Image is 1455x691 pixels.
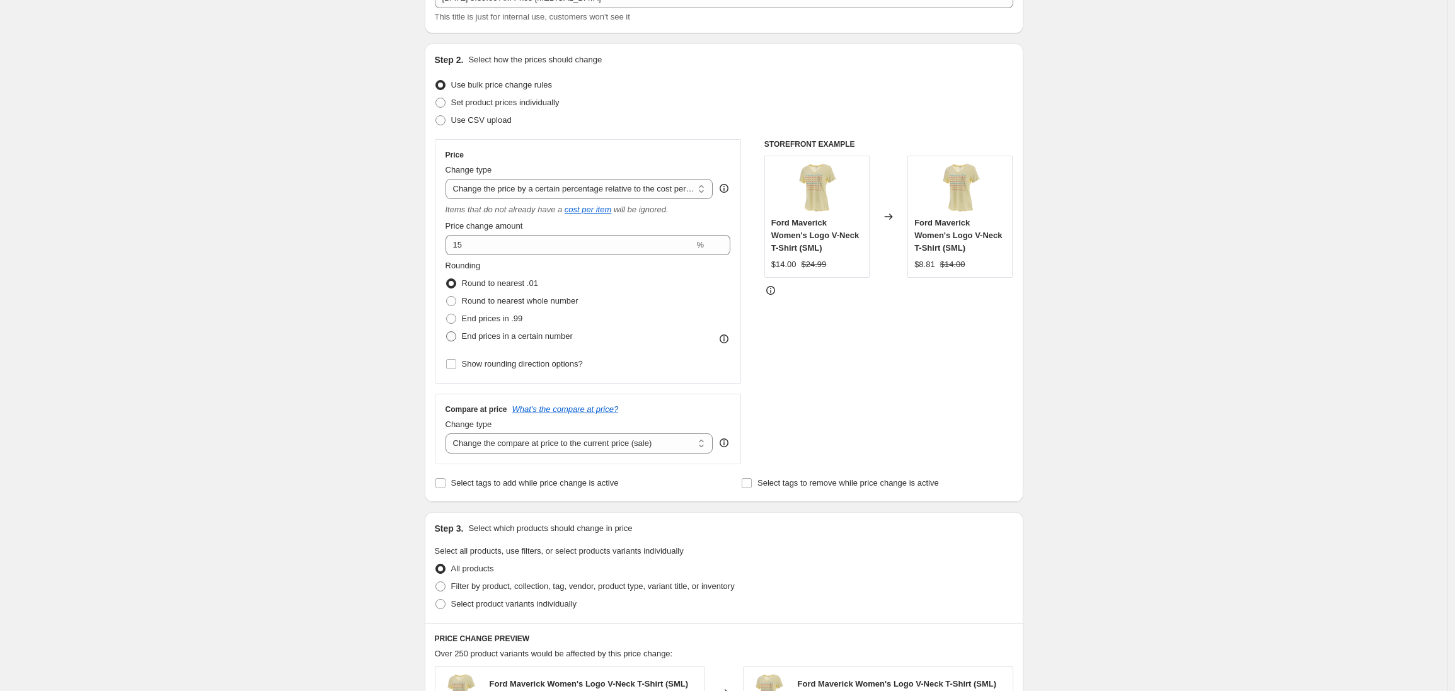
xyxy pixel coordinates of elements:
div: $14.00 [771,258,797,271]
p: Select which products should change in price [468,522,632,535]
i: Items that do not already have a [446,205,563,214]
span: Ford Maverick Women's Logo V-Neck T-Shirt (SML) [914,218,1002,253]
span: Price change amount [446,221,523,231]
div: help [718,437,730,449]
span: Use bulk price change rules [451,80,552,89]
span: All products [451,564,494,573]
span: Use CSV upload [451,115,512,125]
span: Ford Maverick Women's Logo V-Neck T-Shirt (SML) [490,679,689,688]
span: End prices in .99 [462,314,523,323]
span: Select tags to remove while price change is active [757,478,939,488]
div: $8.81 [914,258,935,271]
img: FD202239-1_753ec7ad-2d9e-47cc-85e2-dc2d9d7edf53_80x.png [791,163,842,213]
input: 50 [446,235,694,255]
p: Select how the prices should change [468,54,602,66]
i: will be ignored. [614,205,669,214]
h3: Price [446,150,464,160]
h3: Compare at price [446,404,507,414]
img: FD202239-1_753ec7ad-2d9e-47cc-85e2-dc2d9d7edf53_80x.png [935,163,986,213]
span: Round to nearest .01 [462,278,538,288]
div: help [718,182,730,195]
span: Round to nearest whole number [462,296,578,306]
h6: STOREFRONT EXAMPLE [764,139,1013,149]
span: Select all products, use filters, or select products variants individually [435,546,684,556]
strike: $14.00 [940,258,965,271]
h2: Step 3. [435,522,464,535]
span: Ford Maverick Women's Logo V-Neck T-Shirt (SML) [798,679,997,688]
span: Ford Maverick Women's Logo V-Neck T-Shirt (SML) [771,218,859,253]
h2: Step 2. [435,54,464,66]
span: Over 250 product variants would be affected by this price change: [435,649,673,658]
span: End prices in a certain number [462,331,573,341]
span: This title is just for internal use, customers won't see it [435,12,630,21]
h6: PRICE CHANGE PREVIEW [435,634,1013,644]
button: What's the compare at price? [512,404,619,414]
span: % [696,240,704,249]
strike: $24.99 [802,258,827,271]
span: Change type [446,165,492,174]
span: Show rounding direction options? [462,359,583,368]
span: Change type [446,420,492,429]
span: Select tags to add while price change is active [451,478,619,488]
span: Set product prices individually [451,98,560,107]
span: Rounding [446,261,481,270]
span: Select product variants individually [451,599,577,608]
span: Filter by product, collection, tag, vendor, product type, variant title, or inventory [451,581,735,591]
a: cost per item [565,205,611,214]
